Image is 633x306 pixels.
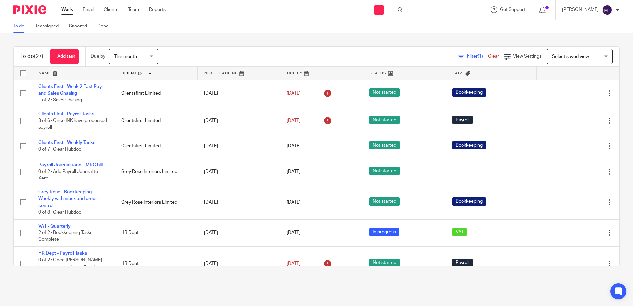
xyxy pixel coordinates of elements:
td: [DATE] [197,185,280,220]
span: This month [114,54,137,59]
td: [DATE] [197,80,280,107]
a: Email [83,6,94,13]
h1: To do [20,53,43,60]
td: Clientsfirst Limited [115,134,197,158]
a: To do [13,20,29,33]
span: 0 of 7 · Clear Hubdoc [38,147,81,152]
span: 0 of 2 · Once [PERSON_NAME] have processed payroll - add a payroll journal to Xero [38,258,102,276]
a: Team [128,6,139,13]
span: Not started [369,197,400,206]
td: HR Dept [115,219,197,246]
span: Tags [453,71,464,75]
a: Done [97,20,114,33]
span: Payroll [452,116,473,124]
a: Work [61,6,73,13]
span: Not started [369,116,400,124]
span: [DATE] [287,169,301,174]
a: HR Dept - Payroll Tasks [38,251,87,256]
td: Grey Rose Interiors Limited [115,158,197,185]
span: 3 of 6 · Once INK have processed payroll [38,118,107,130]
td: Clientsfirst Limited [115,80,197,107]
span: 1 of 2 · Sales Chasing [38,98,82,102]
a: Snoozed [69,20,92,33]
a: Clients [104,6,118,13]
a: Reassigned [34,20,64,33]
a: + Add task [50,49,79,64]
span: (1) [478,54,483,59]
a: Clear [488,54,499,59]
span: Not started [369,141,400,149]
a: Clients First - Weekly Tasks [38,140,95,145]
a: VAT - Quarterly [38,224,71,229]
td: [DATE] [197,219,280,246]
td: HR Dept [115,247,197,281]
td: Grey Rose Interiors Limited [115,185,197,220]
a: Grey Rose - Bookkeeping - Weekly with inbox and credit control [38,190,98,208]
span: Bookkeeping [452,197,486,206]
span: Not started [369,259,400,267]
a: Reports [149,6,166,13]
span: Get Support [500,7,525,12]
img: svg%3E [602,5,612,15]
span: Filter [467,54,488,59]
span: Not started [369,88,400,97]
td: [DATE] [197,134,280,158]
span: 0 of 2 · Add Payroll Journal to Xero [38,169,98,181]
span: Select saved view [552,54,589,59]
p: [PERSON_NAME] [562,6,599,13]
td: [DATE] [197,107,280,134]
td: Clientsfirst Limited [115,107,197,134]
span: Bookkeeping [452,141,486,149]
span: [DATE] [287,261,301,266]
a: Clients First - Week 2 Fast Pay and Sales Chasing [38,84,102,96]
span: VAT [452,228,467,236]
span: [DATE] [287,200,301,205]
span: [DATE] [287,230,301,235]
span: Bookkeeping [452,88,486,97]
a: Clients First - Payroll Tasks [38,112,94,116]
span: 2 of 2 · Bookkeeping Tasks Complete [38,230,92,242]
span: [DATE] [287,91,301,96]
span: Not started [369,167,400,175]
img: Pixie [13,5,46,14]
div: --- [452,168,530,175]
span: (27) [34,54,43,59]
a: Payroll Journals and HMRC bill [38,163,103,167]
span: View Settings [513,54,542,59]
span: Payroll [452,259,473,267]
td: [DATE] [197,158,280,185]
td: [DATE] [197,247,280,281]
span: [DATE] [287,144,301,148]
p: Due by [91,53,105,60]
span: In progress [369,228,399,236]
span: 0 of 8 · Clear Hubdoc [38,210,81,215]
span: [DATE] [287,118,301,123]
